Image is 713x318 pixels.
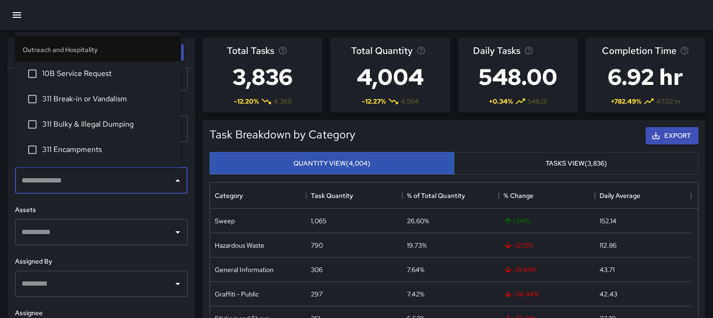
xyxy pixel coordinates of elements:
div: 43.71 [600,265,615,274]
div: Daily Average [600,182,640,209]
button: Close [171,174,184,187]
h3: 4,004 [351,58,429,96]
div: 1,065 [311,216,326,226]
button: Open [171,226,184,239]
div: % of Total Quantity [402,182,498,209]
span: Total Quantity [351,43,413,58]
div: Graffiti - Public [215,289,259,299]
div: 7.64% [407,265,424,274]
span: Completion Time [601,43,676,58]
span: 4,564 [401,97,419,106]
div: 297 [311,289,323,299]
h3: 548.00 [473,58,563,96]
div: % Change [503,182,533,209]
h6: Assigned By [15,257,188,267]
span: 10B Service Request [42,68,173,79]
div: 790 [311,241,323,250]
div: % Change [499,182,595,209]
div: 26.60% [407,216,429,226]
div: 7.42% [407,289,424,299]
div: Category [210,182,306,209]
h5: Task Breakdown by Category [210,127,355,142]
button: Tasks View(3,836) [454,152,698,175]
div: 112.86 [600,241,616,250]
svg: Average time taken to complete tasks in the selected period, compared to the previous period. [680,46,689,55]
span: -12.12 % [503,241,533,250]
div: General Information [215,265,274,274]
span: -12.27 % [362,97,386,106]
span: 4,369 [274,97,292,106]
h6: Assets [15,205,188,215]
span: + 0.34 % [489,97,513,106]
div: % of Total Quantity [407,182,465,209]
li: [PERSON_NAME] Kiosk [15,36,180,58]
div: 152.14 [600,216,616,226]
span: 47.02 m [656,97,680,106]
span: 311 Break-in or Vandalism [42,93,173,105]
div: Sweep [215,216,235,226]
svg: Total task quantity in the selected period, compared to the previous period. [416,46,426,55]
span: -12.20 % [234,97,259,106]
div: Task Quantity [311,182,353,209]
div: 19.73% [407,241,427,250]
svg: Total number of tasks in the selected period, compared to the previous period. [278,46,287,55]
svg: Average number of tasks per day in the selected period, compared to the previous period. [524,46,533,55]
span: Total Tasks [227,43,274,58]
div: Category [215,182,243,209]
div: 42.43 [600,289,617,299]
h3: 6.92 hr [601,58,689,96]
button: Quantity View(4,004) [210,152,454,175]
div: 306 [311,265,323,274]
div: Task Quantity [306,182,402,209]
span: 311 Encampments [42,144,173,155]
span: 311 Bulky & Illegal Dumping [42,119,173,130]
div: Hazardous Waste [215,241,264,250]
span: 1.04 % [503,216,530,226]
button: Export [645,127,698,144]
div: Daily Average [595,182,691,209]
li: Outreach and Hospitality [15,38,180,61]
span: 546.13 [528,97,547,106]
span: Daily Tasks [473,43,520,58]
button: Open [171,277,184,290]
h3: 3,836 [227,58,298,96]
span: -34.44 % [503,289,539,299]
span: -19.69 % [503,265,536,274]
span: + 782.49 % [611,97,641,106]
